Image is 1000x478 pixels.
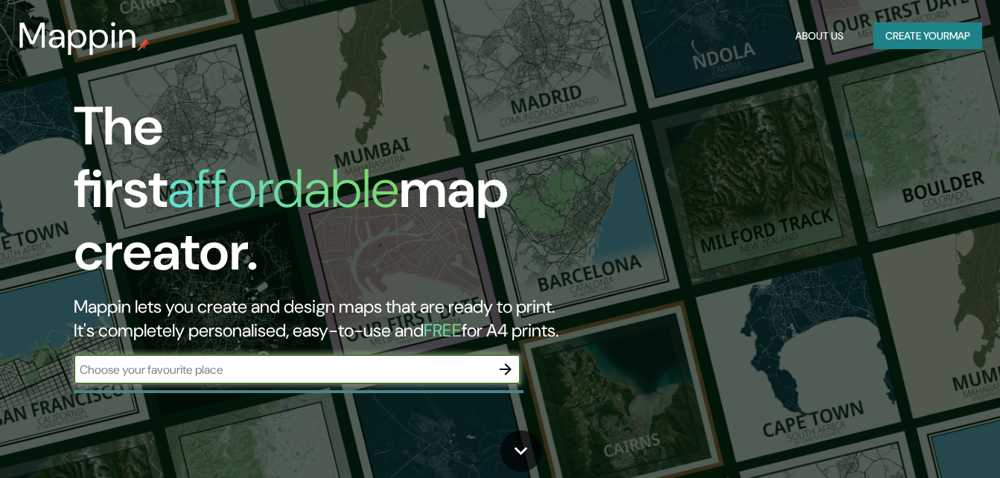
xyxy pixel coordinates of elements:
[74,95,574,295] h1: The first map creator.
[138,39,150,51] img: mappin-pin
[424,319,462,342] h5: FREE
[873,22,982,50] button: Create yourmap
[74,295,574,342] h2: Mappin lets you create and design maps that are ready to print. It's completely personalised, eas...
[74,361,491,378] input: Choose your favourite place
[168,154,399,223] h1: affordable
[867,420,984,462] iframe: Help widget launcher
[789,22,850,50] button: About Us
[18,15,138,57] h3: Mappin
